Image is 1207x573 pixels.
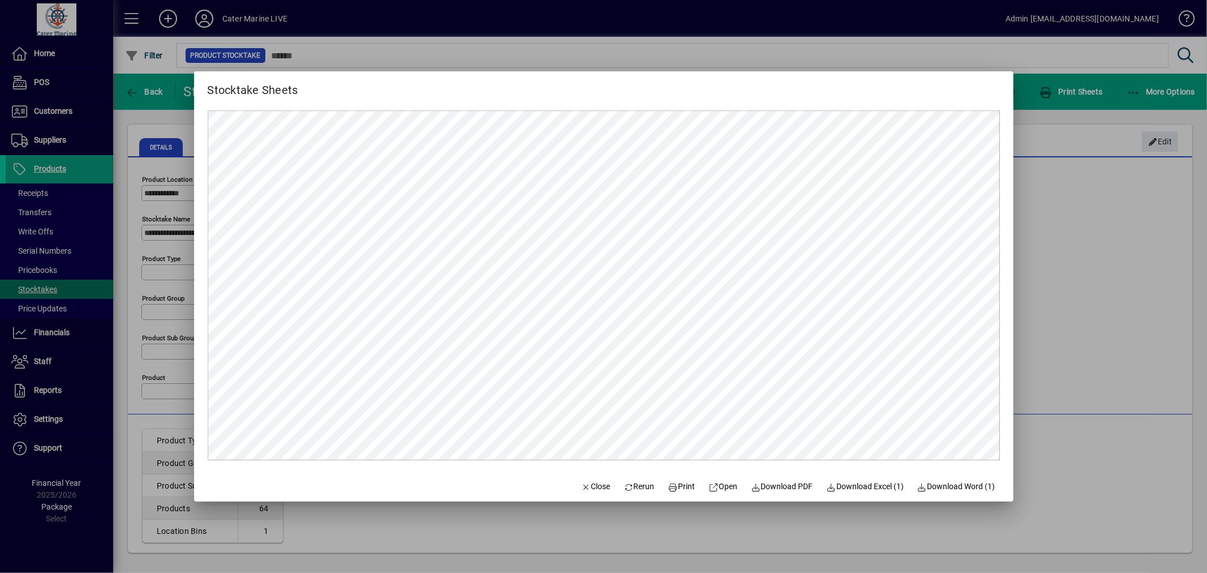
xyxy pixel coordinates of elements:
span: Download PDF [751,481,813,493]
span: Close [581,481,611,493]
h2: Stocktake Sheets [194,71,312,99]
span: Print [668,481,695,493]
button: Close [577,477,615,497]
span: Download Excel (1) [827,481,904,493]
span: Open [709,481,738,493]
a: Open [705,477,742,497]
span: Rerun [624,481,655,493]
button: Download Word (1) [913,477,1000,497]
button: Print [664,477,700,497]
a: Download PDF [746,477,818,497]
span: Download Word (1) [917,481,995,493]
button: Download Excel (1) [822,477,909,497]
